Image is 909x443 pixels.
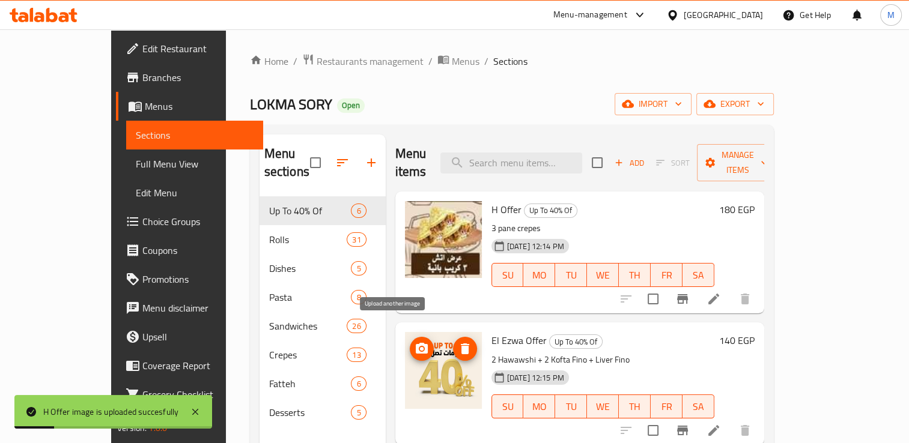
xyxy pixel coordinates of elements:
span: Rolls [269,232,347,247]
span: [DATE] 12:15 PM [502,372,569,384]
a: Edit Restaurant [116,34,263,63]
span: Desserts [269,405,351,420]
a: Edit Menu [126,178,263,207]
span: Up To 40% Of [550,335,602,349]
a: Grocery Checklist [116,380,263,409]
div: [GEOGRAPHIC_DATA] [684,8,763,22]
button: Manage items [697,144,777,181]
span: import [624,97,682,112]
span: FR [655,267,678,284]
span: Select section first [648,154,697,172]
button: WE [587,263,619,287]
div: Pasta8 [260,283,386,312]
div: Crepes13 [260,340,386,369]
a: Branches [116,63,263,92]
a: Coverage Report [116,351,263,380]
span: 6 [351,205,365,217]
input: search [440,152,582,173]
nav: breadcrumb [250,53,774,69]
button: export [696,93,774,115]
a: Restaurants management [302,53,424,69]
a: Menus [437,53,479,69]
img: H Offer [405,201,482,278]
span: Manage items [707,148,768,178]
button: SU [491,263,524,287]
div: Up To 40% Of [549,334,603,349]
div: Open [337,98,365,113]
span: 5 [351,263,365,274]
span: MO [528,398,550,415]
button: MO [523,394,555,418]
div: H Offer image is uploaded succesfully [43,405,178,418]
span: Coverage Report [142,358,254,373]
span: 26 [347,321,365,332]
span: Select to update [640,418,666,443]
span: Sections [493,54,527,68]
span: LOKMA SORY [250,91,332,118]
span: H Offer [491,200,521,218]
div: items [351,405,366,420]
div: Menu-management [553,8,627,22]
a: Full Menu View [126,149,263,178]
button: import [615,93,692,115]
p: 2 Hawawshi + 2 Kofta Fino + Liver Fino [491,352,714,367]
button: SU [491,394,524,418]
div: items [347,319,366,333]
span: Sections [136,128,254,142]
span: SU [497,398,519,415]
span: 6 [351,378,365,390]
span: Dishes [269,261,351,276]
span: Select to update [640,286,666,312]
span: Crepes [269,348,347,362]
h2: Menu items [395,145,427,181]
span: [DATE] 12:14 PM [502,241,569,252]
div: Up To 40% Of [524,203,577,218]
li: / [484,54,488,68]
button: TH [619,263,651,287]
span: SA [687,267,710,284]
div: Sandwiches [269,319,347,333]
span: TH [624,398,646,415]
div: Desserts5 [260,398,386,427]
h2: Menu sections [264,145,310,181]
span: Add [613,156,645,170]
span: Coupons [142,243,254,258]
h6: 140 EGP [719,332,755,349]
span: M [887,8,895,22]
button: FR [651,394,683,418]
span: 8 [351,292,365,303]
div: Up To 40% Of6 [260,196,386,225]
span: Select all sections [303,150,328,175]
a: Promotions [116,265,263,294]
span: export [706,97,764,112]
a: Upsell [116,322,263,351]
span: El Ezwa Offer [491,331,547,349]
span: WE [592,398,614,415]
span: Menu disclaimer [142,301,254,315]
a: Choice Groups [116,207,263,236]
img: El Ezwa Offer [405,332,482,409]
span: WE [592,267,614,284]
div: Rolls31 [260,225,386,254]
span: TU [560,398,582,415]
a: Menus [116,92,263,121]
a: Menu disclaimer [116,294,263,322]
span: Sort sections [328,148,357,177]
span: 13 [347,349,365,361]
span: Open [337,100,365,110]
span: Up To 40% Of [524,203,577,217]
button: TH [619,394,651,418]
p: 3 pane crepes [491,221,714,236]
button: SA [683,263,714,287]
button: Add [610,154,648,172]
button: Branch-specific-item [668,285,697,313]
span: TH [624,267,646,284]
a: Coupons [116,236,263,265]
button: WE [587,394,619,418]
span: Up To 40% Of [269,203,351,218]
button: TU [555,263,587,287]
span: Add item [610,154,648,172]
